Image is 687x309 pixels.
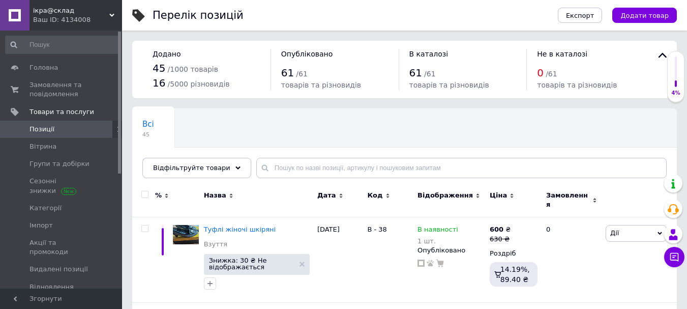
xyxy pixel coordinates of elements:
[490,225,511,234] div: ₴
[296,70,308,78] span: / 61
[664,247,684,267] button: Чат з покупцем
[409,67,422,79] span: 61
[153,62,165,74] span: 45
[417,246,485,255] div: Опубліковано
[417,191,473,200] span: Відображення
[29,107,94,117] span: Товари та послуги
[29,221,53,230] span: Імпорт
[500,265,530,284] span: 14.19%, 89.40 ₴
[168,65,218,73] span: / 1000 товарів
[168,80,230,88] span: / 5000 різновидів
[29,204,62,213] span: Категорії
[668,90,684,97] div: 4%
[281,67,294,79] span: 61
[546,70,557,78] span: / 61
[424,70,436,78] span: / 61
[537,81,617,89] span: товарів та різновидів
[610,229,619,237] span: Дії
[5,36,120,54] input: Пошук
[29,63,58,72] span: Головна
[153,10,244,21] div: Перелік позицій
[142,131,154,138] span: 45
[256,158,667,178] input: Пошук по назві позиції, артикулу і пошуковим запитам
[209,257,294,270] span: Знижка: 30 ₴ Не відображається
[33,6,109,15] span: ікра@склад
[29,125,54,134] span: Позиції
[29,80,94,99] span: Замовлення та повідомлення
[29,238,94,257] span: Акції та промокоди
[29,142,56,151] span: Вітрина
[558,8,603,23] button: Експорт
[417,237,458,245] div: 1 шт.
[29,159,89,168] span: Групи та добірки
[142,120,154,129] span: Всі
[409,81,489,89] span: товарів та різновидів
[490,226,503,233] b: 600
[281,50,333,58] span: Опубліковано
[155,191,162,200] span: %
[566,12,594,19] span: Експорт
[153,164,230,172] span: Відфільтруйте товари
[537,50,587,58] span: Не в каталозі
[367,226,386,233] span: В - 38
[29,283,94,301] span: Відновлення позицій
[546,191,590,209] span: Замовлення
[204,191,226,200] span: Назва
[417,226,458,236] span: В наявності
[537,67,544,79] span: 0
[173,225,199,244] img: Туфли женские кожаные
[33,15,122,24] div: Ваш ID: 4134008
[612,8,677,23] button: Додати товар
[490,235,511,244] div: 630 ₴
[204,226,276,233] a: Туфлі жіночі шкіряні
[540,217,603,303] div: 0
[620,12,669,19] span: Додати товар
[367,191,382,200] span: Код
[29,265,88,274] span: Видалені позиції
[317,191,336,200] span: Дата
[490,191,507,200] span: Ціна
[29,177,94,195] span: Сезонні знижки
[142,158,189,167] span: В наявності
[409,50,449,58] span: В каталозі
[490,249,537,258] div: Роздріб
[315,217,365,303] div: [DATE]
[153,77,165,89] span: 16
[281,81,361,89] span: товарів та різновидів
[204,240,228,249] a: Взуття
[153,50,181,58] span: Додано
